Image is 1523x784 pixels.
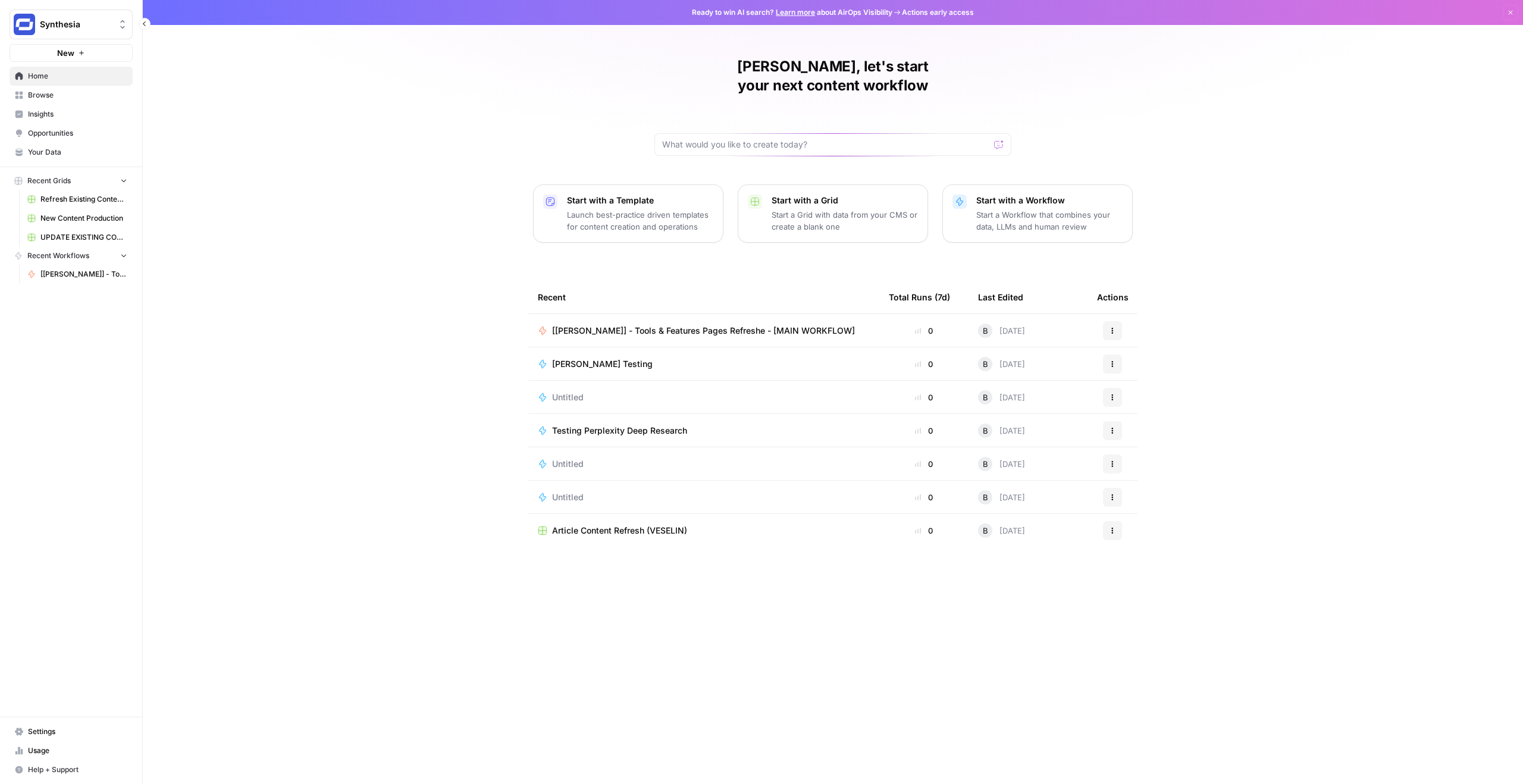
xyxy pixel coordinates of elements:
div: [DATE] [978,457,1025,471]
a: Insights [10,105,133,124]
a: [[PERSON_NAME]] - Tools & Features Pages Refreshe - [MAIN WORKFLOW] [22,265,133,284]
a: Settings [10,722,133,741]
a: Article Content Refresh (VESELIN) [538,525,870,537]
div: [DATE] [978,324,1025,338]
div: 0 [889,458,959,470]
button: Start with a GridStart a Grid with data from your CMS or create a blank one [738,184,928,243]
a: Refresh Existing Content (From template) [22,190,133,209]
h1: [PERSON_NAME], let's start your next content workflow [654,57,1011,95]
p: Start with a Template [567,195,713,206]
a: [PERSON_NAME] Testing [538,358,870,370]
input: What would you like to create today? [662,139,989,150]
span: Insights [28,109,127,120]
span: B [983,425,988,437]
span: New [57,47,74,59]
span: Your Data [28,147,127,158]
a: Untitled [538,458,870,470]
button: Workspace: Synthesia [10,10,133,39]
button: Recent Workflows [10,247,133,265]
div: 0 [889,525,959,537]
span: [[PERSON_NAME]] - Tools & Features Pages Refreshe - [MAIN WORKFLOW] [40,269,127,280]
a: Untitled [538,391,870,403]
span: UPDATE EXISTING CONTENT [40,232,127,243]
a: Learn more [776,8,815,17]
span: B [983,325,988,337]
div: 0 [889,325,959,337]
div: Total Runs (7d) [889,281,950,313]
span: Testing Perplexity Deep Research [552,425,687,437]
span: Refresh Existing Content (From template) [40,194,127,205]
span: B [983,391,988,403]
a: New Content Production [22,209,133,228]
div: Last Edited [978,281,1023,313]
a: Browse [10,86,133,105]
button: Start with a WorkflowStart a Workflow that combines your data, LLMs and human review [942,184,1133,243]
span: Usage [28,745,127,756]
div: [DATE] [978,523,1025,538]
span: Ready to win AI search? about AirOps Visibility [692,7,892,18]
span: [[PERSON_NAME]] - Tools & Features Pages Refreshe - [MAIN WORKFLOW] [552,325,855,337]
a: Opportunities [10,124,133,143]
div: 0 [889,491,959,503]
span: Opportunities [28,128,127,139]
div: 0 [889,425,959,437]
span: Help + Support [28,764,127,775]
span: Browse [28,90,127,101]
a: UPDATE EXISTING CONTENT [22,228,133,247]
span: New Content Production [40,213,127,224]
span: Untitled [552,491,584,503]
p: Start with a Grid [772,195,918,206]
button: Help + Support [10,760,133,779]
span: Settings [28,726,127,737]
span: Untitled [552,458,584,470]
span: Article Content Refresh (VESELIN) [552,525,687,537]
span: [PERSON_NAME] Testing [552,358,653,370]
a: Home [10,67,133,86]
span: Recent Grids [27,175,71,186]
p: Launch best-practice driven templates for content creation and operations [567,209,713,233]
span: Untitled [552,391,584,403]
span: Recent Workflows [27,250,89,261]
img: Synthesia Logo [14,14,35,35]
div: [DATE] [978,357,1025,371]
span: Synthesia [40,18,112,30]
div: 0 [889,358,959,370]
span: Home [28,71,127,81]
div: [DATE] [978,390,1025,404]
a: Your Data [10,143,133,162]
a: Usage [10,741,133,760]
a: [[PERSON_NAME]] - Tools & Features Pages Refreshe - [MAIN WORKFLOW] [538,325,870,337]
a: Testing Perplexity Deep Research [538,425,870,437]
button: Recent Grids [10,172,133,190]
div: [DATE] [978,490,1025,504]
a: Untitled [538,491,870,503]
span: B [983,525,988,537]
div: Recent [538,281,870,313]
span: B [983,358,988,370]
button: New [10,44,133,62]
span: B [983,458,988,470]
div: [DATE] [978,424,1025,438]
div: Actions [1097,281,1129,313]
p: Start with a Workflow [976,195,1123,206]
button: Start with a TemplateLaunch best-practice driven templates for content creation and operations [533,184,723,243]
p: Start a Workflow that combines your data, LLMs and human review [976,209,1123,233]
div: 0 [889,391,959,403]
span: Actions early access [902,7,974,18]
span: B [983,491,988,503]
p: Start a Grid with data from your CMS or create a blank one [772,209,918,233]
